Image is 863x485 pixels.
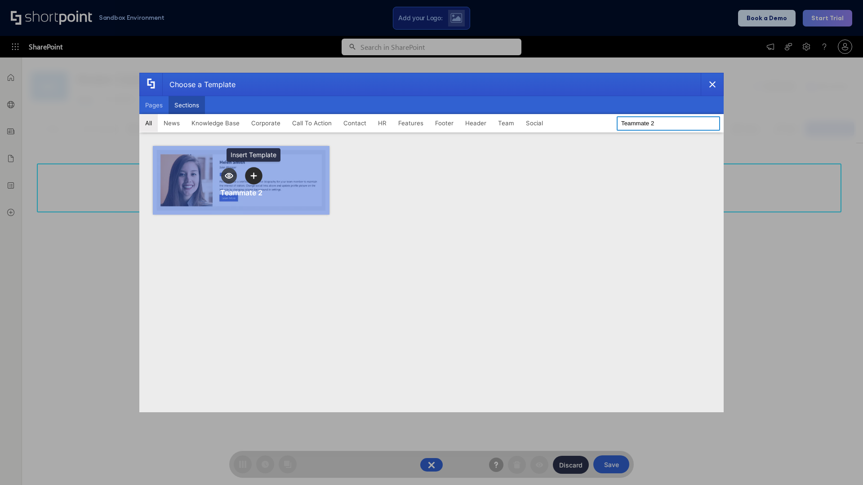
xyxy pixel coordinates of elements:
[392,114,429,132] button: Features
[429,114,459,132] button: Footer
[286,114,338,132] button: Call To Action
[818,442,863,485] iframe: Chat Widget
[162,73,236,96] div: Choose a Template
[220,188,262,197] div: Teammate 2
[459,114,492,132] button: Header
[158,114,186,132] button: News
[492,114,520,132] button: Team
[245,114,286,132] button: Corporate
[169,96,205,114] button: Sections
[338,114,372,132] button: Contact
[139,96,169,114] button: Pages
[139,114,158,132] button: All
[617,116,720,131] input: Search
[520,114,549,132] button: Social
[139,73,724,412] div: template selector
[186,114,245,132] button: Knowledge Base
[372,114,392,132] button: HR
